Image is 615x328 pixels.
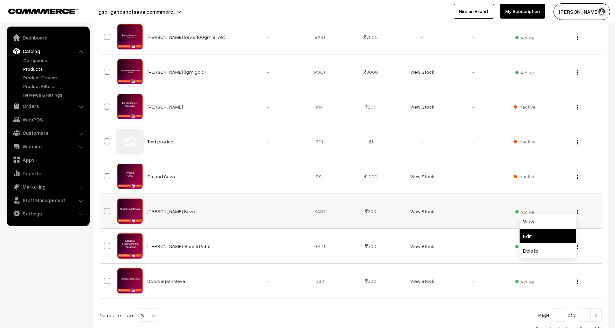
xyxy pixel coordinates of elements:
[538,312,550,318] span: Page
[8,127,87,139] a: Customers
[22,74,87,81] a: Product Groups
[294,264,345,298] td: DS2
[294,194,345,229] td: KAS1
[22,83,87,90] a: Product Filters
[294,159,345,194] td: PS1
[294,89,345,124] td: PN1
[243,89,294,124] td: -
[147,34,225,40] a: [PERSON_NAME] Seva (100gm Silver)
[410,243,434,249] a: View Stock
[577,140,578,144] img: Menu
[448,159,499,194] td: -
[243,20,294,54] td: -
[577,36,578,40] img: Menu
[345,20,397,54] td: 7500
[8,100,87,112] a: Orders
[593,314,599,318] img: Right
[8,114,87,125] a: WebPOS
[397,20,448,54] td: -
[345,194,397,229] td: 200
[577,280,578,284] img: Menu
[410,174,434,179] a: View Stock
[448,264,499,298] td: -
[345,89,397,124] td: 500
[8,32,87,43] a: Dashboard
[294,54,345,89] td: PSC1
[515,242,534,250] span: Active
[8,154,87,166] a: Apps
[515,67,534,76] span: Active
[410,69,434,75] a: View Stock
[138,308,158,322] span: 10
[243,229,294,264] td: -
[243,159,294,194] td: -
[8,194,87,206] a: Staff Management
[147,174,175,179] a: Prasad Seva
[243,54,294,89] td: -
[397,124,448,159] td: -
[500,4,545,19] a: My Subscription
[294,124,345,159] td: TP1
[8,7,66,15] a: COMMMERCE
[147,139,175,144] a: Test product
[147,69,206,75] a: [PERSON_NAME] (1gm gold)
[520,214,576,229] a: View
[8,140,87,152] a: Website
[567,312,576,318] span: of 3
[515,277,534,285] span: Active
[448,229,499,264] td: -
[582,314,588,318] img: Left
[100,312,135,319] span: Number of rows
[448,54,499,89] td: -
[597,7,607,17] img: user
[514,103,536,110] span: Inactive
[410,208,434,214] a: View Stock
[75,3,200,20] button: gsb-ganeshotsava.commmerc…
[8,207,87,219] a: Settings
[294,229,345,264] td: GAP1
[520,229,576,243] a: Edit
[448,194,499,229] td: -
[243,264,294,298] td: -
[515,33,534,41] span: Active
[515,207,534,215] span: Active
[410,278,434,284] a: View Stock
[22,57,87,64] a: Categories
[8,167,87,179] a: Reports
[22,91,87,98] a: Reviews & Ratings
[8,9,78,14] img: COMMMERCE
[147,208,195,214] a: [PERSON_NAME] Seva
[8,45,87,57] a: Catalog
[147,243,210,249] a: [PERSON_NAME] (Shanti Path)
[448,124,499,159] td: -
[294,20,345,54] td: SAS1
[345,229,397,264] td: 500
[577,175,578,179] img: Menu
[514,173,536,180] span: Inactive
[577,210,578,214] img: Menu
[147,278,185,284] a: Doorvarpan Seva
[577,245,578,249] img: Menu
[147,104,183,110] a: [PERSON_NAME]
[514,138,536,145] span: Inactive
[520,243,576,258] a: Delete
[577,70,578,75] img: Menu
[553,3,610,20] button: [PERSON_NAME]
[243,124,294,159] td: -
[8,181,87,193] a: Marketing
[345,264,397,298] td: 500
[345,159,397,194] td: 1000
[410,104,434,110] a: View Stock
[448,20,499,54] td: -
[345,124,397,159] td: 1
[22,65,87,72] a: Products
[243,194,294,229] td: -
[345,54,397,89] td: 8000
[454,4,494,19] a: Hire an Expert
[448,89,499,124] td: -
[577,105,578,110] img: Menu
